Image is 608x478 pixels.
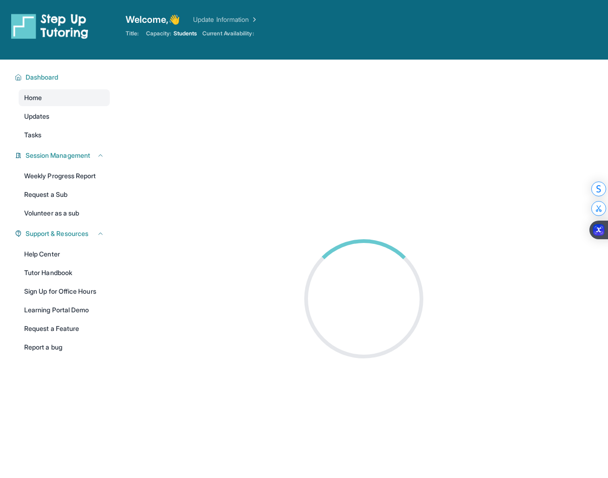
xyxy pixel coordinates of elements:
[19,89,110,106] a: Home
[26,73,59,82] span: Dashboard
[19,339,110,356] a: Report a bug
[19,186,110,203] a: Request a Sub
[19,320,110,337] a: Request a Feature
[19,108,110,125] a: Updates
[19,283,110,300] a: Sign Up for Office Hours
[19,264,110,281] a: Tutor Handbook
[202,30,254,37] span: Current Availability:
[22,151,104,160] button: Session Management
[24,112,50,121] span: Updates
[22,229,104,238] button: Support & Resources
[19,302,110,318] a: Learning Portal Demo
[249,15,258,24] img: Chevron Right
[19,127,110,143] a: Tasks
[24,93,42,102] span: Home
[26,151,90,160] span: Session Management
[22,73,104,82] button: Dashboard
[174,30,197,37] span: Students
[19,168,110,184] a: Weekly Progress Report
[126,13,180,26] span: Welcome, 👋
[19,246,110,263] a: Help Center
[26,229,88,238] span: Support & Resources
[126,30,139,37] span: Title:
[146,30,172,37] span: Capacity:
[193,15,258,24] a: Update Information
[11,13,88,39] img: logo
[19,205,110,222] a: Volunteer as a sub
[24,130,41,140] span: Tasks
